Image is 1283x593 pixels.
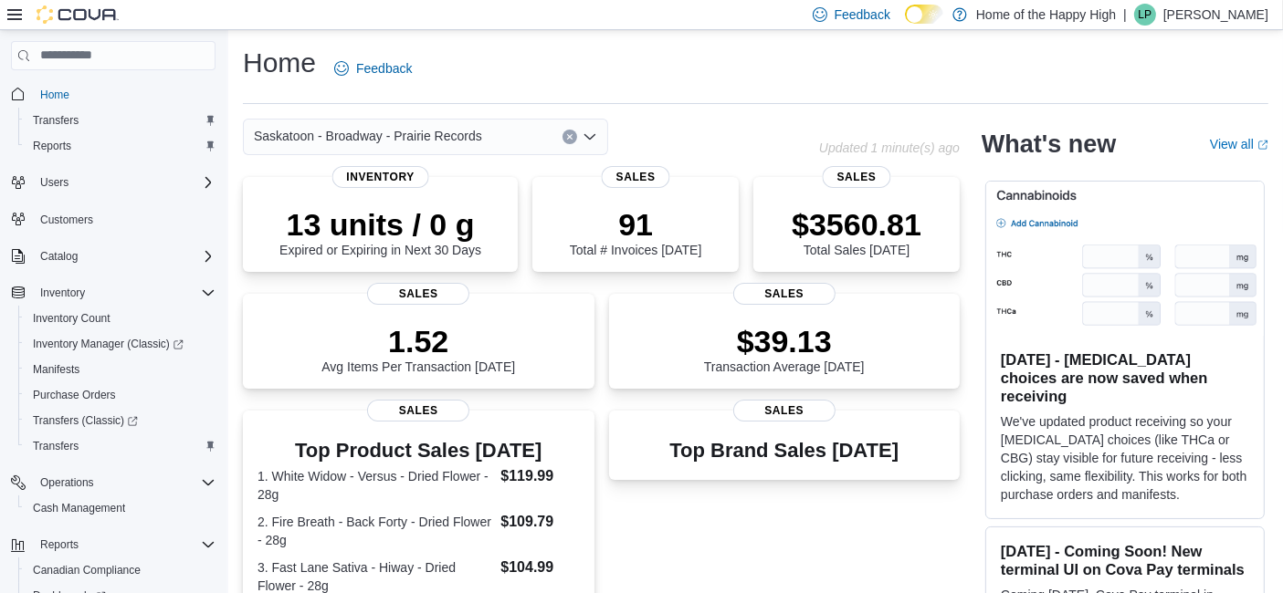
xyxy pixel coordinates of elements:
span: Reports [40,537,79,552]
span: Customers [33,208,216,231]
p: [PERSON_NAME] [1163,4,1268,26]
a: Inventory Count [26,307,118,329]
svg: External link [1257,140,1268,151]
a: Home [33,84,77,106]
h3: Top Product Sales [DATE] [258,440,580,462]
a: Reports [26,135,79,157]
span: Sales [367,283,469,305]
span: Transfers (Classic) [26,410,216,432]
button: Inventory [33,282,92,304]
button: Transfers [18,108,223,133]
p: Updated 1 minute(s) ago [819,140,960,155]
span: Feedback [835,5,890,24]
p: We've updated product receiving so your [MEDICAL_DATA] choices (like THCa or CBG) stay visible fo... [1001,412,1249,504]
button: Catalog [33,245,85,267]
button: Cash Management [18,495,223,521]
img: Cova [37,5,119,24]
span: Catalog [40,249,78,264]
span: Sales [733,283,836,305]
span: Reports [33,139,71,153]
span: Transfers [26,435,216,457]
span: Transfers [26,109,216,131]
button: Reports [33,534,86,556]
button: Inventory [4,280,223,306]
h3: [DATE] - [MEDICAL_DATA] choices are now saved when receiving [1001,350,1249,405]
a: Cash Management [26,497,132,519]
div: Avg Items Per Transaction [DATE] [321,323,515,374]
p: Home of the Happy High [976,4,1116,26]
button: Canadian Compliance [18,557,223,583]
span: Users [33,172,216,193]
a: Inventory Manager (Classic) [18,331,223,357]
p: | [1123,4,1127,26]
button: Purchase Orders [18,382,223,408]
span: Sales [602,166,670,188]
button: Reports [18,133,223,159]
p: 13 units / 0 g [279,206,481,243]
button: Operations [4,470,223,495]
button: Users [4,170,223,195]
dd: $104.99 [500,557,579,578]
h3: Top Brand Sales [DATE] [669,440,899,462]
a: Transfers (Classic) [18,408,223,433]
button: Home [4,81,223,108]
div: Transaction Average [DATE] [704,323,865,374]
span: Inventory Count [33,311,110,326]
a: View allExternal link [1210,137,1268,151]
span: Users [40,175,68,190]
p: $3560.81 [792,206,921,243]
span: Home [33,83,216,106]
div: Total # Invoices [DATE] [570,206,701,257]
span: Operations [33,472,216,494]
span: Inventory [331,166,429,188]
span: Purchase Orders [26,384,216,406]
span: Operations [40,475,94,490]
span: Canadian Compliance [33,563,141,577]
button: Users [33,172,76,193]
a: Transfers (Classic) [26,410,145,432]
span: Reports [26,135,216,157]
h1: Home [243,45,316,81]
span: Catalog [33,245,216,267]
span: Inventory Count [26,307,216,329]
button: Operations [33,472,101,494]
span: Transfers [33,439,79,453]
a: Manifests [26,359,87,380]
a: Customers [33,209,100,231]
a: Canadian Compliance [26,559,148,581]
span: Sales [733,400,836,421]
button: Open list of options [583,130,597,144]
span: Manifests [26,359,216,380]
dt: 1. White Widow - Versus - Dried Flower - 28g [258,467,493,504]
span: Dark Mode [905,24,906,25]
button: Reports [4,532,223,557]
span: Transfers (Classic) [33,413,138,428]
span: Canadian Compliance [26,559,216,581]
span: Inventory Manager (Classic) [26,333,216,355]
button: Transfers [18,433,223,459]
p: 91 [570,206,701,243]
a: Inventory Manager (Classic) [26,333,191,355]
span: Home [40,88,69,102]
span: Customers [40,213,93,227]
dt: 2. Fire Breath - Back Forty - Dried Flower - 28g [258,513,493,549]
button: Catalog [4,244,223,269]
button: Clear input [563,130,577,144]
span: LP [1139,4,1152,26]
a: Transfers [26,435,86,457]
span: Sales [367,400,469,421]
a: Purchase Orders [26,384,123,406]
div: Expired or Expiring in Next 30 Days [279,206,481,257]
span: Manifests [33,362,79,377]
span: Inventory Manager (Classic) [33,337,184,351]
div: Total Sales [DATE] [792,206,921,257]
h3: [DATE] - Coming Soon! New terminal UI on Cova Pay terminals [1001,542,1249,578]
span: Inventory [40,286,85,300]
span: Inventory [33,282,216,304]
span: Purchase Orders [33,388,116,402]
input: Dark Mode [905,5,943,24]
button: Inventory Count [18,306,223,331]
a: Transfers [26,109,86,131]
span: Cash Management [26,497,216,519]
p: 1.52 [321,323,515,359]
